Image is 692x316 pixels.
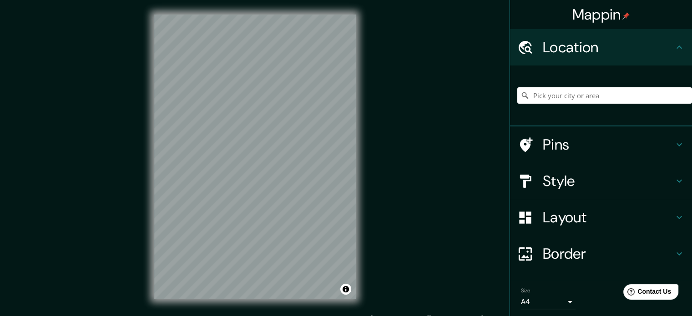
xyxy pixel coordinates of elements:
[340,284,351,295] button: Toggle attribution
[622,12,630,20] img: pin-icon.png
[543,38,674,56] h4: Location
[572,5,630,24] h4: Mappin
[510,126,692,163] div: Pins
[510,236,692,272] div: Border
[154,15,356,299] canvas: Map
[510,199,692,236] div: Layout
[543,208,674,226] h4: Layout
[521,287,530,295] label: Size
[611,281,682,306] iframe: Help widget launcher
[510,29,692,65] div: Location
[543,172,674,190] h4: Style
[517,87,692,104] input: Pick your city or area
[521,295,576,309] div: A4
[510,163,692,199] div: Style
[543,135,674,154] h4: Pins
[543,245,674,263] h4: Border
